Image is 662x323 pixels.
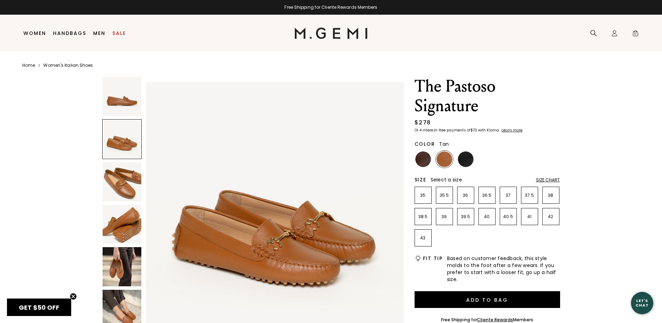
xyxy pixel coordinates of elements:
[458,193,474,198] p: 36
[19,303,59,312] span: GET $50 OFF
[479,214,495,220] p: 40
[436,214,453,220] p: 39
[415,177,426,182] h2: Size
[103,77,142,116] img: The Pastoso Signature
[415,141,435,147] h2: Color
[543,193,559,198] p: 38
[415,235,431,241] p: 43
[478,128,501,133] klarna-placement-style-body: with Klarna
[500,214,516,220] p: 40.5
[7,299,71,316] div: GET $50 OFFClose teaser
[415,193,431,198] p: 35
[423,256,443,261] h2: Fit Tip
[441,317,534,323] div: Free Shipping for Members
[415,151,431,167] img: Chocolate
[521,214,538,220] p: 41
[22,63,35,68] a: Home
[112,30,126,36] a: Sale
[632,31,639,38] span: 0
[521,193,538,198] p: 37.5
[458,214,474,220] p: 39.5
[103,247,142,286] img: The Pastoso Signature
[479,193,495,198] p: 36.5
[436,193,453,198] p: 35.5
[70,293,77,300] button: Close teaser
[103,205,142,244] img: The Pastoso Signature
[470,128,477,133] klarna-placement-style-amount: $70
[501,128,522,133] klarna-placement-style-cta: Learn more
[43,63,93,68] a: Women's Italian Shoes
[536,177,560,183] div: Size Chart
[543,214,559,220] p: 42
[415,119,431,127] div: $278
[437,151,452,167] img: Tan
[415,77,560,116] h1: The Pastoso Signature
[500,193,516,198] p: 37
[415,291,560,308] button: Add to Bag
[431,176,462,183] span: Select a size
[501,128,522,132] a: Learn more
[631,299,653,307] div: Let's Chat
[23,30,46,36] a: Women
[477,317,513,323] a: Cliente Rewards
[447,255,560,283] span: Based on customer feedback, this style molds to the foot after a few wears. If you prefer to star...
[93,30,105,36] a: Men
[103,162,142,201] img: The Pastoso Signature
[415,128,470,133] klarna-placement-style-body: Or 4 interest-free payments of
[415,214,431,220] p: 38.5
[439,141,449,148] span: Tan
[53,30,86,36] a: Handbags
[458,151,474,167] img: Black
[295,28,367,39] img: M.Gemi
